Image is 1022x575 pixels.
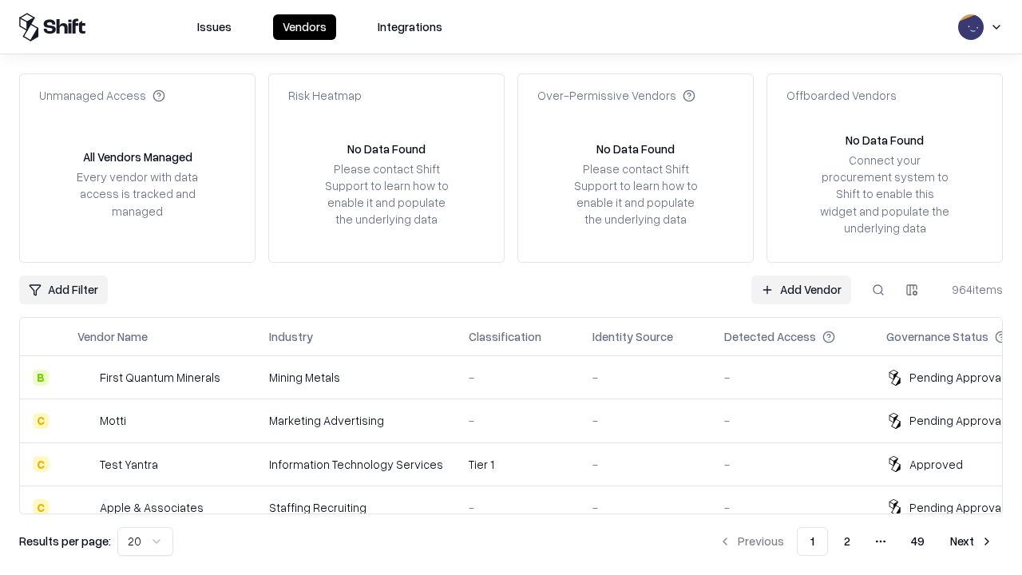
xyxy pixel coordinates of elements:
button: Integrations [368,14,452,40]
div: No Data Found [596,141,675,157]
div: - [469,499,567,516]
img: Motti [77,413,93,429]
div: - [469,412,567,429]
div: Offboarded Vendors [786,87,897,104]
div: Risk Heatmap [288,87,362,104]
div: Industry [269,328,313,345]
button: 49 [898,527,937,556]
div: Pending Approval [909,369,1004,386]
div: No Data Found [347,141,426,157]
div: Governance Status [886,328,988,345]
img: Apple & Associates [77,499,93,515]
div: - [724,456,861,473]
div: Every vendor with data access is tracked and managed [71,169,204,219]
div: No Data Found [846,132,924,149]
div: Please contact Shift Support to learn how to enable it and populate the underlying data [569,161,702,228]
button: 2 [831,527,863,556]
div: Tier 1 [469,456,567,473]
div: Approved [909,456,963,473]
button: Add Filter [19,276,108,304]
div: Test Yantra [100,456,158,473]
div: - [724,412,861,429]
div: Detected Access [724,328,816,345]
div: Staffing Recruiting [269,499,443,516]
p: Results per page: [19,533,111,549]
div: B [33,370,49,386]
button: Vendors [273,14,336,40]
div: Pending Approval [909,412,1004,429]
button: Next [941,527,1003,556]
div: - [469,369,567,386]
div: Vendor Name [77,328,148,345]
div: - [724,499,861,516]
div: C [33,413,49,429]
div: - [724,369,861,386]
div: Identity Source [592,328,673,345]
img: Test Yantra [77,456,93,472]
img: First Quantum Minerals [77,370,93,386]
div: Connect your procurement system to Shift to enable this widget and populate the underlying data [818,152,951,236]
div: Apple & Associates [100,499,204,516]
button: Issues [188,14,241,40]
div: Pending Approval [909,499,1004,516]
div: - [592,499,699,516]
div: First Quantum Minerals [100,369,220,386]
div: Classification [469,328,541,345]
div: C [33,456,49,472]
div: - [592,456,699,473]
div: - [592,412,699,429]
div: Over-Permissive Vendors [537,87,695,104]
div: All Vendors Managed [83,149,192,165]
button: 1 [797,527,828,556]
div: Information Technology Services [269,456,443,473]
a: Add Vendor [751,276,851,304]
div: C [33,499,49,515]
div: Motti [100,412,126,429]
div: Please contact Shift Support to learn how to enable it and populate the underlying data [320,161,453,228]
div: Mining Metals [269,369,443,386]
div: - [592,369,699,386]
div: Marketing Advertising [269,412,443,429]
div: Unmanaged Access [39,87,165,104]
div: 964 items [939,281,1003,298]
nav: pagination [709,527,1003,556]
